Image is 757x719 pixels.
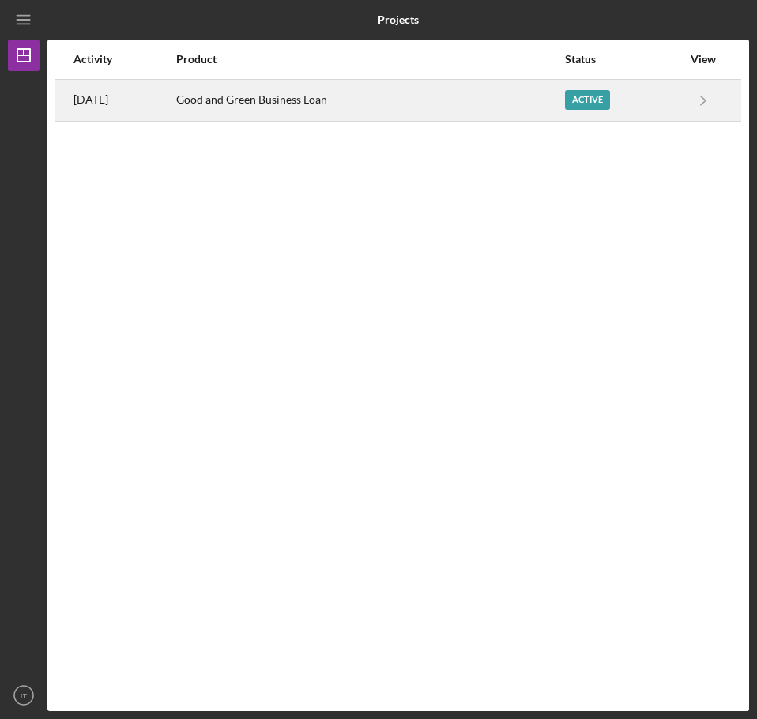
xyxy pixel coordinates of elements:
[565,90,610,110] div: Active
[565,53,682,66] div: Status
[176,53,563,66] div: Product
[378,13,419,26] b: Projects
[21,691,28,700] text: IT
[73,53,175,66] div: Activity
[684,53,723,66] div: View
[8,679,40,711] button: IT
[176,81,563,120] div: Good and Green Business Loan
[73,93,108,106] time: 2025-10-13 18:24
